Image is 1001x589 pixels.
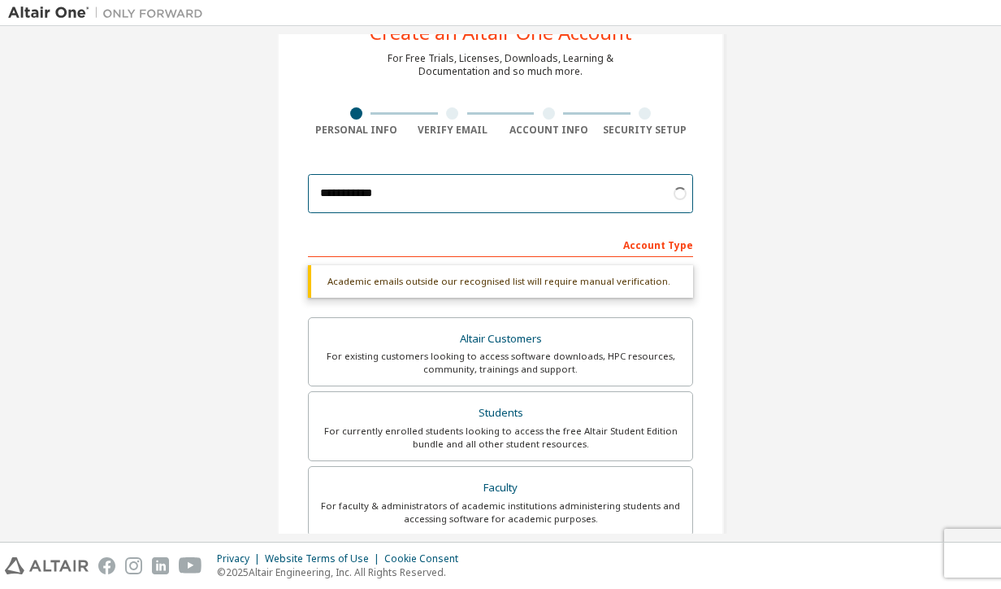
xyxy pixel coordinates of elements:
img: facebook.svg [98,557,115,574]
div: For existing customers looking to access software downloads, HPC resources, community, trainings ... [318,350,682,376]
img: linkedin.svg [152,557,169,574]
div: Verify Email [405,124,501,137]
img: altair_logo.svg [5,557,89,574]
img: Altair One [8,5,211,21]
div: Security Setup [597,124,694,137]
img: youtube.svg [179,557,202,574]
p: © 2025 Altair Engineering, Inc. All Rights Reserved. [217,565,468,579]
div: Altair Customers [318,328,682,351]
img: instagram.svg [125,557,142,574]
div: For currently enrolled students looking to access the free Altair Student Edition bundle and all ... [318,425,682,451]
div: Faculty [318,477,682,500]
div: Students [318,402,682,425]
div: Academic emails outside our recognised list will require manual verification. [308,265,693,298]
div: For Free Trials, Licenses, Downloads, Learning & Documentation and so much more. [388,52,613,78]
div: Account Info [500,124,597,137]
div: Website Terms of Use [265,552,384,565]
div: For faculty & administrators of academic institutions administering students and accessing softwa... [318,500,682,526]
div: Privacy [217,552,265,565]
div: Cookie Consent [384,552,468,565]
div: Create an Altair One Account [370,23,632,42]
div: Account Type [308,231,693,257]
div: Personal Info [308,124,405,137]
